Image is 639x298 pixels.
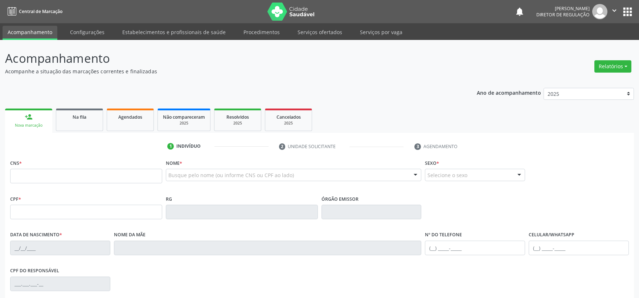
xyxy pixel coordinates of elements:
span: Selecione o sexo [427,171,467,179]
p: Acompanhamento [5,49,445,68]
a: Estabelecimentos e profissionais de saúde [117,26,231,38]
div: 2025 [270,121,307,126]
button: apps [621,5,634,18]
label: Órgão emissor [321,193,359,205]
label: Nome da mãe [114,229,146,241]
a: Serviços ofertados [292,26,347,38]
span: Na fila [73,114,86,120]
label: Nome [166,158,182,169]
label: CPF [10,193,21,205]
a: Acompanhamento [3,26,57,40]
label: Sexo [425,158,439,169]
a: Serviços por vaga [355,26,407,38]
div: 1 [167,143,174,150]
span: Central de Marcação [19,8,62,15]
div: person_add [25,113,33,121]
a: Central de Marcação [5,5,62,17]
div: [PERSON_NAME] [536,5,590,12]
div: 2025 [163,121,205,126]
div: 2025 [220,121,256,126]
span: Agendados [118,114,142,120]
input: (__) _____-_____ [529,241,629,255]
span: Resolvidos [226,114,249,120]
label: Celular/WhatsApp [529,229,574,241]
a: Configurações [65,26,110,38]
img: img [592,4,607,19]
input: ___.___.___-__ [10,277,110,291]
a: Procedimentos [238,26,285,38]
label: CNS [10,158,22,169]
span: Não compareceram [163,114,205,120]
span: Busque pelo nome (ou informe CNS ou CPF ao lado) [168,171,294,179]
button:  [607,4,621,19]
div: Indivíduo [176,143,201,150]
label: RG [166,193,172,205]
span: Diretor de regulação [536,12,590,18]
p: Ano de acompanhamento [477,88,541,97]
p: Acompanhe a situação das marcações correntes e finalizadas [5,68,445,75]
button: notifications [515,7,525,17]
label: Nº do Telefone [425,229,462,241]
label: Data de nascimento [10,229,62,241]
input: __/__/____ [10,241,110,255]
button: Relatórios [594,60,631,73]
label: CPF do responsável [10,265,59,277]
div: Nova marcação [10,123,47,128]
span: Cancelados [277,114,301,120]
i:  [610,7,618,15]
input: (__) _____-_____ [425,241,525,255]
